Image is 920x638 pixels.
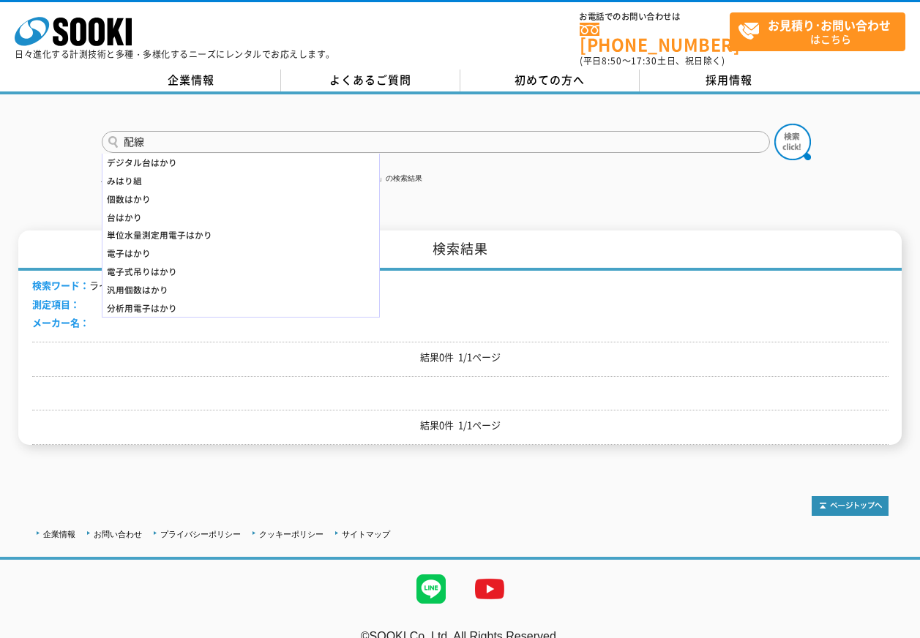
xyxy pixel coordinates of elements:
[32,278,165,293] li: ラインチェッカー
[18,230,902,271] h1: 検索結果
[342,530,390,538] a: サイトマップ
[102,226,379,244] div: 単位水量測定用電子はかり
[94,530,142,538] a: お問い合わせ
[43,530,75,538] a: 企業情報
[768,16,891,34] strong: お見積り･お問い合わせ
[102,244,379,263] div: 電子はかり
[515,72,585,88] span: 初めての方へ
[102,70,281,91] a: 企業情報
[32,418,889,433] p: 結果0件 1/1ページ
[602,54,622,67] span: 8:50
[102,209,379,227] div: 台はかり
[460,70,640,91] a: 初めての方へ
[631,54,657,67] span: 17:30
[812,496,889,516] img: トップページへ
[460,560,519,618] img: YouTube
[102,281,379,299] div: 汎用個数はかり
[580,12,730,21] span: お電話でのお問い合わせは
[102,172,379,190] div: みはり組
[402,560,460,618] img: LINE
[102,299,379,318] div: 分析用電子はかり
[580,23,730,53] a: [PHONE_NUMBER]
[730,12,905,51] a: お見積り･お問い合わせはこちら
[102,131,770,153] input: 商品名、型式、NETIS番号を入力してください
[281,70,460,91] a: よくあるご質問
[640,70,819,91] a: 採用情報
[102,154,379,172] div: デジタル台はかり
[32,297,80,311] span: 測定項目：
[32,350,889,365] p: 結果0件 1/1ページ
[102,263,379,281] div: 電子式吊りはかり
[774,124,811,160] img: btn_search.png
[15,50,335,59] p: 日々進化する計測技術と多種・多様化するニーズにレンタルでお応えします。
[580,54,725,67] span: (平日 ～ 土日、祝日除く)
[160,530,241,538] a: プライバシーポリシー
[32,278,89,292] span: 検索ワード：
[738,13,905,50] span: はこちら
[102,190,379,209] div: 個数はかり
[32,315,89,329] span: メーカー名：
[259,530,324,538] a: クッキーポリシー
